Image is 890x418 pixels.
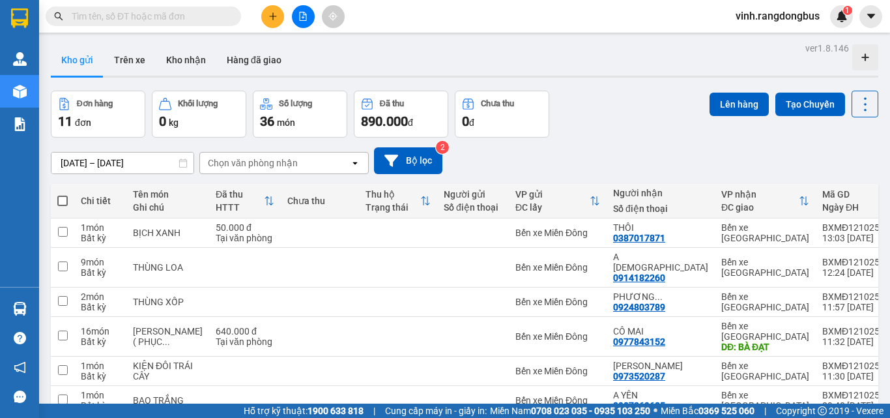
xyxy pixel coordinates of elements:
div: Bến xe Miền Đông [515,366,600,376]
div: Tạo kho hàng mới [852,44,878,70]
div: 1 món [81,390,120,400]
span: 0 [462,113,469,129]
strong: 1900 633 818 [308,406,364,416]
div: VP nhận [721,189,799,200]
span: caret-down [865,10,877,22]
div: Chọn văn phòng nhận [208,157,298,170]
img: warehouse-icon [13,85,27,98]
div: Thu hộ [366,189,420,200]
span: ⚪️ [653,408,657,413]
div: 50.000 đ [216,222,274,233]
img: warehouse-icon [13,52,27,66]
div: Bất kỳ [81,267,120,278]
div: Đơn hàng [77,99,113,108]
div: 9 món [81,257,120,267]
div: Bến xe Miền Đông [515,262,600,273]
div: 0387017871 [613,233,665,243]
button: Lên hàng [710,93,769,116]
strong: 0708 023 035 - 0935 103 250 [531,406,650,416]
div: BAO KHOAI ( PHỤC THU) [133,326,203,347]
div: Số lượng [279,99,312,108]
span: search [54,12,63,21]
div: Bến xe Miền Đông [515,331,600,342]
div: A GIÁO [613,252,708,273]
div: Bến xe [GEOGRAPHIC_DATA] [721,321,809,342]
div: Bến xe Miền Đông [515,297,600,307]
div: Khối lượng [178,99,218,108]
div: BAO TRẮNG [133,395,203,406]
input: Tìm tên, số ĐT hoặc mã đơn [72,9,225,23]
div: 0977843152 [613,336,665,347]
div: Bất kỳ [81,302,120,312]
div: 1 món [81,222,120,233]
div: 0924803789 [613,302,665,312]
div: ver 1.8.146 [805,41,849,55]
div: Bến xe [GEOGRAPHIC_DATA] [721,222,809,243]
span: plus [268,12,278,21]
div: VP gửi [515,189,590,200]
div: 0987369685 [613,400,665,411]
span: đ [469,117,474,128]
button: Bộ lọc [374,147,442,174]
div: Bến xe [GEOGRAPHIC_DATA] [721,361,809,381]
div: Bất kỳ [81,400,120,411]
span: 36 [260,113,274,129]
sup: 1 [843,6,852,15]
div: ĐC lấy [515,202,590,213]
div: 0973520287 [613,371,665,381]
button: Khối lượng0kg [152,91,246,138]
div: 0914182260 [613,273,665,283]
div: PHƯƠNG ĐỒNG LỢI [613,291,708,302]
button: Đã thu890.000đ [354,91,448,138]
span: Miền Bắc [661,404,754,418]
div: 2 món [81,291,120,302]
button: file-add [292,5,315,28]
sup: 2 [436,141,449,154]
div: KIỆN ĐÔI TRÁI CÂY [133,361,203,381]
button: Kho gửi [51,44,104,76]
div: Đã thu [380,99,404,108]
span: copyright [818,406,827,415]
div: Ngày ĐH [822,202,890,213]
div: Tên món [133,189,203,200]
div: THÙNG XỐP [133,297,203,307]
div: Tại văn phòng [216,336,274,347]
img: icon-new-feature [836,10,848,22]
span: món [277,117,295,128]
button: Đơn hàng11đơn [51,91,145,138]
div: BỊCH XANH [133,228,203,238]
span: 11 [58,113,72,129]
span: message [14,391,26,403]
div: Chưa thu [287,196,352,206]
span: Miền Nam [490,404,650,418]
span: Hỗ trợ kỹ thuật: [244,404,364,418]
span: aim [328,12,337,21]
span: Cung cấp máy in - giấy in: [385,404,487,418]
div: 16 món [81,326,120,336]
span: | [373,404,375,418]
div: Mã GD [822,189,890,200]
th: Toggle SortBy [209,184,281,218]
button: Kho nhận [156,44,216,76]
div: LÊ PHƯƠNG [613,361,708,371]
div: Bến xe [GEOGRAPHIC_DATA] [721,291,809,312]
div: 640.000 đ [216,326,274,336]
span: | [764,404,766,418]
span: 1 [845,6,850,15]
div: Đã thu [216,189,264,200]
img: solution-icon [13,117,27,131]
div: DĐ: BÀ ĐẠT [721,342,809,352]
input: Select a date range. [51,153,194,173]
div: Chưa thu [481,99,514,108]
span: 890.000 [361,113,408,129]
div: Bến xe [GEOGRAPHIC_DATA] [721,390,809,411]
img: logo-vxr [11,8,28,28]
button: Tạo Chuyến [775,93,845,116]
th: Toggle SortBy [359,184,437,218]
span: question-circle [14,332,26,344]
div: Số điện thoại [444,202,502,213]
div: Ghi chú [133,202,203,213]
button: Chưa thu0đ [455,91,549,138]
div: Chi tiết [81,196,120,206]
button: plus [261,5,284,28]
